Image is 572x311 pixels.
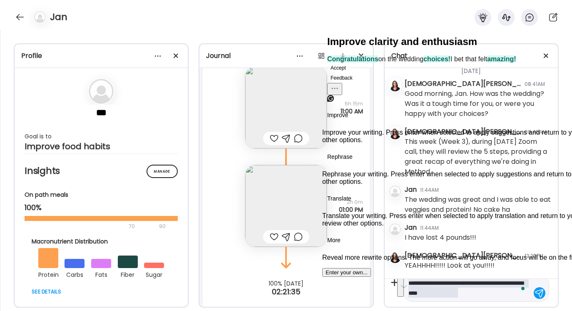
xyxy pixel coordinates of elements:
[25,191,178,199] div: On path meals
[25,203,178,213] div: 100%
[206,51,366,61] div: Journal
[158,221,167,231] div: 90
[144,268,164,280] div: sugar
[199,287,373,297] div: 02:21:35
[147,165,178,178] div: Manage
[118,268,138,280] div: fiber
[91,268,111,280] div: fats
[34,11,46,23] img: bg-avatar-default.svg
[245,67,327,148] img: images%2FgxsDnAh2j9WNQYhcT5jOtutxUNC2%2Fl3nBfVZuS0jG6IxvPz8t%2FdO4miGHe8oMrdQJEGclS_240
[38,268,58,280] div: protein
[25,131,178,141] div: Goal is to
[32,237,171,246] div: Macronutrient Distribution
[25,165,178,177] h2: Insights
[245,165,327,247] img: images%2FgxsDnAh2j9WNQYhcT5jOtutxUNC2%2FOdOSM73Zp8ViixsbWkdw%2FlknTuzEZeUKF78Jg4dxE_240
[199,280,373,287] div: 100% [DATE]
[21,51,181,61] div: Profile
[25,141,178,151] div: Improve food habits
[25,221,157,231] div: 70
[50,10,67,24] h4: Jan
[408,278,529,298] textarea: To enrich screen reader interactions, please activate Accessibility in Grammarly extension settings
[89,79,114,104] img: bg-avatar-default.svg
[65,268,85,280] div: carbs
